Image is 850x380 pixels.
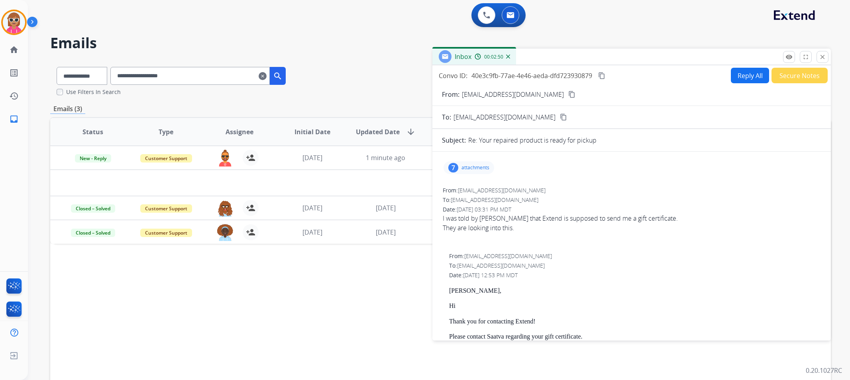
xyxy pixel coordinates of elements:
mat-icon: fullscreen [802,53,809,61]
span: [EMAIL_ADDRESS][DOMAIN_NAME] [457,262,545,269]
img: agent-avatar [217,150,233,166]
p: Hi [449,302,821,309]
mat-icon: inbox [9,114,19,124]
span: Customer Support [140,204,192,213]
mat-icon: clear [259,71,267,81]
mat-icon: list_alt [9,68,19,78]
mat-icon: person_add [246,227,255,237]
h2: Emails [50,35,831,51]
mat-icon: content_copy [598,72,605,79]
span: [DATE] [302,153,322,162]
p: 0.20.1027RC [806,366,842,375]
p: Convo ID: [439,71,467,80]
span: [EMAIL_ADDRESS][DOMAIN_NAME] [464,252,552,260]
span: 1 minute ago [366,153,405,162]
p: [PERSON_NAME], [449,287,821,294]
p: [EMAIL_ADDRESS][DOMAIN_NAME] [462,90,564,99]
mat-icon: arrow_downward [406,127,416,137]
mat-icon: person_add [246,203,255,213]
div: They are looking into this. [443,223,821,233]
label: Use Filters In Search [66,88,121,96]
div: From: [449,252,821,260]
mat-icon: home [9,45,19,55]
div: Date: [443,206,821,214]
p: Please contact Saatva regarding your gift certificate. [449,333,821,340]
img: avatar [3,11,25,33]
span: Closed – Solved [71,204,115,213]
span: Type [159,127,173,137]
p: From: [442,90,459,99]
span: [DATE] 12:53 PM MDT [463,271,518,279]
div: I was told by [PERSON_NAME] that Extend is supposed to send me a gift certificate. [443,214,821,233]
span: Closed – Solved [71,229,115,237]
span: Updated Date [356,127,400,137]
button: Secure Notes [771,68,828,83]
span: Assignee [226,127,253,137]
mat-icon: remove_red_eye [785,53,793,61]
span: [DATE] [376,204,396,212]
p: Re: Your repaired product is ready for pickup [468,135,597,145]
mat-icon: search [273,71,283,81]
p: Subject: [442,135,466,145]
span: Status [82,127,103,137]
mat-icon: close [819,53,826,61]
mat-icon: content_copy [560,114,567,121]
div: To: [443,196,821,204]
span: 40e3c9fb-77ae-4e46-aeda-dfd723930879 [471,71,592,80]
span: [DATE] 03:31 PM MDT [457,206,511,213]
p: To: [442,112,451,122]
span: [EMAIL_ADDRESS][DOMAIN_NAME] [458,186,546,194]
mat-icon: content_copy [568,91,575,98]
div: To: [449,262,821,270]
button: Reply All [731,68,769,83]
span: New - Reply [75,154,111,163]
span: [DATE] [302,204,322,212]
img: agent-avatar [217,200,233,217]
p: Thank you for contacting Extend! [449,318,821,325]
span: Initial Date [294,127,330,137]
mat-icon: person_add [246,153,255,163]
span: Customer Support [140,154,192,163]
span: [DATE] [376,228,396,237]
span: 00:02:50 [484,54,503,60]
p: attachments [461,165,489,171]
img: agent-avatar [217,224,233,241]
mat-icon: history [9,91,19,101]
span: Inbox [455,52,471,61]
span: [EMAIL_ADDRESS][DOMAIN_NAME] [453,112,556,122]
div: From: [443,186,821,194]
p: Emails (3) [50,104,85,114]
div: 7 [448,163,458,172]
span: Customer Support [140,229,192,237]
div: Date: [449,271,821,279]
span: [DATE] [302,228,322,237]
span: [EMAIL_ADDRESS][DOMAIN_NAME] [451,196,538,204]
